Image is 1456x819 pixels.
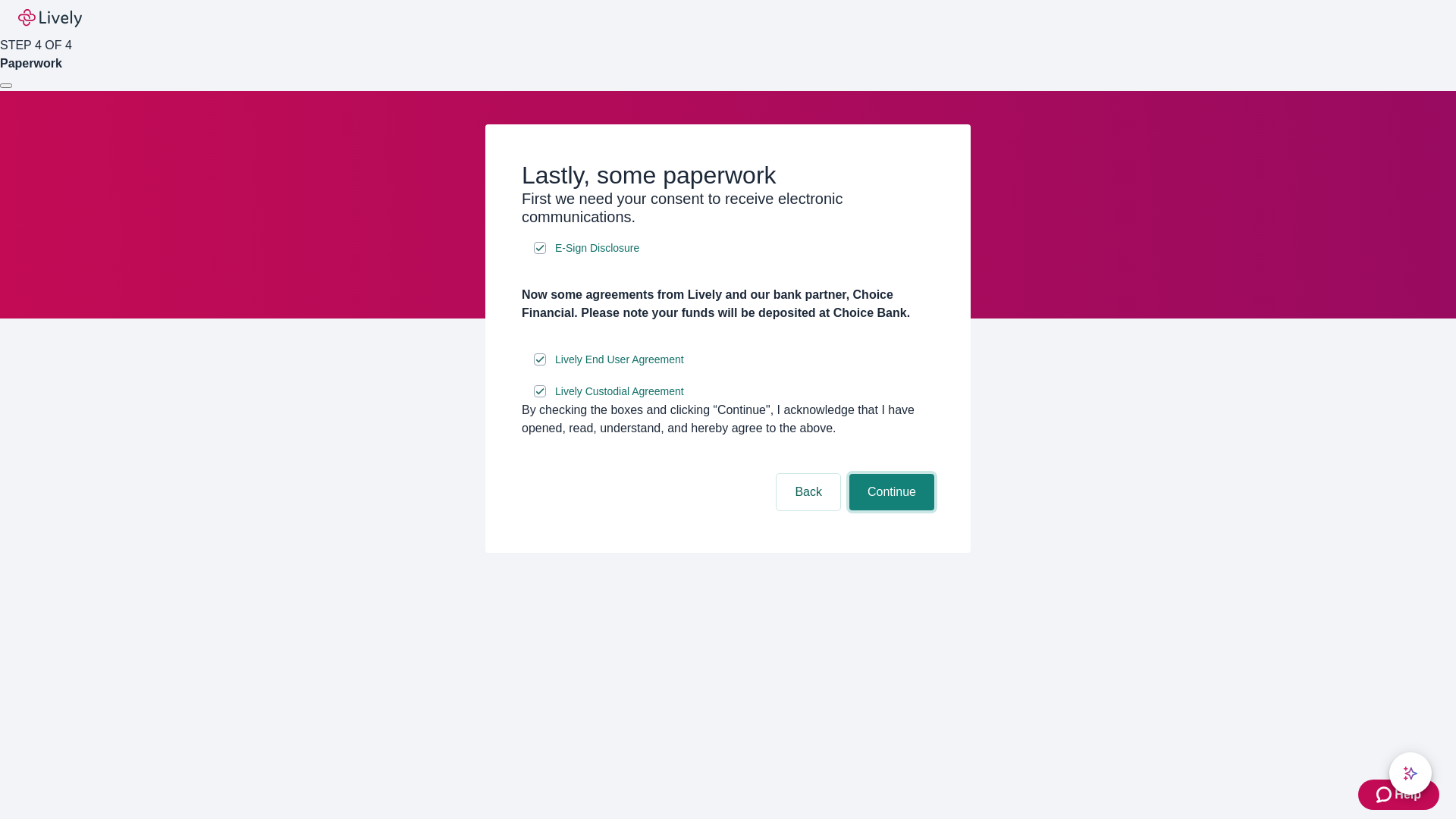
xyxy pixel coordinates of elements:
[1358,780,1439,810] button: Zendesk support iconHelp
[555,240,639,256] span: E-Sign Disclosure
[1389,752,1432,795] button: chat
[552,239,642,258] a: e-sign disclosure document
[522,286,934,322] h4: Now some agreements from Lively and our bank partner, Choice Financial. Please note your funds wi...
[522,190,934,226] h3: First we need your consent to receive electronic communications.
[1403,766,1418,781] svg: Lively AI Assistant
[777,474,840,510] button: Back
[555,352,684,368] span: Lively End User Agreement
[849,474,934,510] button: Continue
[555,384,684,400] span: Lively Custodial Agreement
[522,401,934,438] div: By checking the boxes and clicking “Continue", I acknowledge that I have opened, read, understand...
[1376,786,1395,804] svg: Zendesk support icon
[18,9,82,27] img: Lively
[1395,786,1421,804] span: Help
[522,161,934,190] h2: Lastly, some paperwork
[552,382,687,401] a: e-sign disclosure document
[552,350,687,369] a: e-sign disclosure document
